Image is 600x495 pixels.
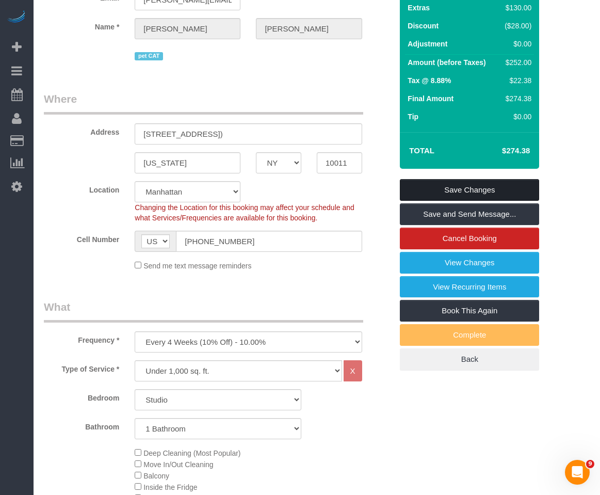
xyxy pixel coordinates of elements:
[256,18,362,39] input: Last Name
[501,57,532,68] div: $252.00
[176,231,362,252] input: Cell Number
[400,276,539,298] a: View Recurring Items
[400,252,539,274] a: View Changes
[143,483,197,491] span: Inside the Fridge
[36,181,127,195] label: Location
[400,203,539,225] a: Save and Send Message...
[471,147,530,155] h4: $274.38
[565,460,590,485] iframe: Intercom live chat
[36,418,127,432] label: Bathroom
[408,3,430,13] label: Extras
[408,57,485,68] label: Amount (before Taxes)
[36,331,127,345] label: Frequency *
[135,152,240,173] input: City
[408,75,451,86] label: Tax @ 8.88%
[408,111,418,122] label: Tip
[501,75,532,86] div: $22.38
[44,299,363,323] legend: What
[135,52,163,60] span: pet CAT
[36,231,127,245] label: Cell Number
[501,93,532,104] div: $274.38
[400,179,539,201] a: Save Changes
[586,460,594,468] span: 9
[143,262,251,270] span: Send me text message reminders
[408,93,453,104] label: Final Amount
[143,449,240,457] span: Deep Cleaning (Most Popular)
[36,360,127,374] label: Type of Service *
[408,21,439,31] label: Discount
[36,123,127,137] label: Address
[400,348,539,370] a: Back
[143,460,213,469] span: Move In/Out Cleaning
[501,21,532,31] div: ($28.00)
[143,472,169,480] span: Balcony
[6,10,27,25] img: Automaid Logo
[408,39,447,49] label: Adjustment
[135,18,240,39] input: First Name
[135,203,354,222] span: Changing the Location for this booking may affect your schedule and what Services/Frequencies are...
[36,389,127,403] label: Bedroom
[44,91,363,115] legend: Where
[400,228,539,249] a: Cancel Booking
[501,3,532,13] div: $130.00
[501,111,532,122] div: $0.00
[317,152,362,173] input: Zip Code
[400,300,539,322] a: Book This Again
[409,146,434,155] strong: Total
[501,39,532,49] div: $0.00
[36,18,127,32] label: Name *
